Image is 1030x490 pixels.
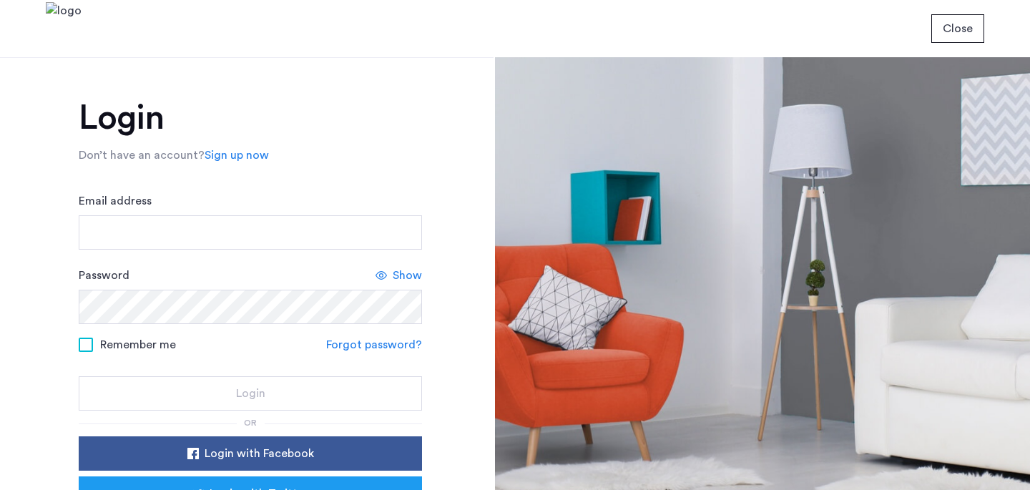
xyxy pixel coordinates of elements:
[393,267,422,284] span: Show
[326,336,422,353] a: Forgot password?
[79,101,422,135] h1: Login
[79,376,422,411] button: button
[236,385,265,402] span: Login
[79,150,205,161] span: Don’t have an account?
[79,192,152,210] label: Email address
[943,20,973,37] span: Close
[205,445,314,462] span: Login with Facebook
[205,147,269,164] a: Sign up now
[79,267,129,284] label: Password
[46,2,82,56] img: logo
[100,336,176,353] span: Remember me
[79,436,422,471] button: button
[931,14,984,43] button: button
[244,418,257,427] span: or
